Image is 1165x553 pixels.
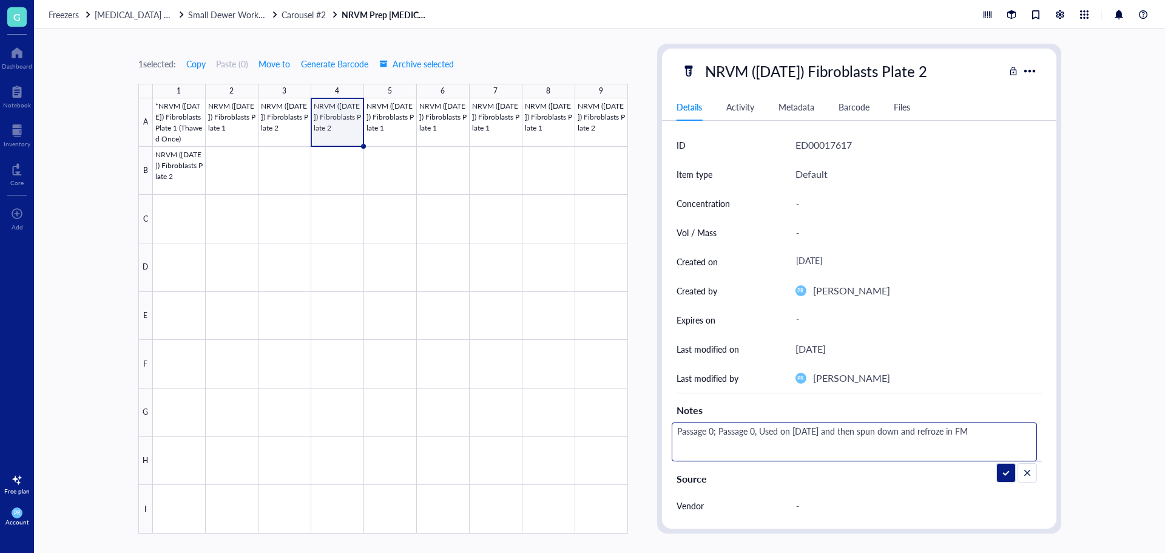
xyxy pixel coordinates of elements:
div: 8 [546,83,550,99]
div: Last modified by [677,371,738,385]
span: Small Dewer Working Storage [188,8,300,21]
button: Archive selected [379,54,454,73]
div: F [138,340,153,388]
a: Core [10,160,24,186]
div: Free plan [4,487,30,495]
div: [PERSON_NAME] [813,283,890,299]
div: Concentration [677,197,730,210]
div: Created on [677,255,718,268]
div: [PERSON_NAME] [813,370,890,386]
button: Copy [186,54,206,73]
div: C [138,195,153,243]
div: I [138,485,153,534]
div: NRVM ([DATE]) Fibroblasts Plate 2 [700,58,933,84]
div: B [138,147,153,195]
div: Expires on [677,313,715,327]
button: Generate Barcode [300,54,369,73]
div: Created by [677,284,717,297]
button: Paste (0) [216,54,248,73]
a: Dashboard [2,43,32,70]
div: Vendor [677,499,704,512]
a: Notebook [3,82,31,109]
span: G [13,9,21,24]
div: Notes [677,403,1042,418]
span: Freezers [49,8,79,21]
span: Copy [186,59,206,69]
div: Add [12,223,23,231]
div: - [791,220,1037,245]
div: [DATE] [795,341,826,357]
div: - [791,493,1037,518]
div: Dashboard [2,63,32,70]
span: Carousel #2 [282,8,326,21]
div: D [138,243,153,292]
div: G [138,388,153,437]
div: 5 [388,83,392,99]
div: Account [5,518,29,526]
a: [MEDICAL_DATA] Storage ([PERSON_NAME]/[PERSON_NAME]) [95,9,186,20]
button: Move to [258,54,291,73]
div: Default [795,166,828,182]
div: Vol / Mass [677,226,717,239]
div: Details [677,100,702,114]
span: PR [14,510,20,516]
span: PR [797,375,803,381]
div: [DATE] [791,251,1037,273]
span: Archive selected [379,59,454,69]
div: Metadata [778,100,814,114]
div: Barcode [839,100,870,114]
div: 3 [282,83,286,99]
div: Notebook [3,101,31,109]
div: ID [677,138,686,152]
a: Inventory [4,121,30,148]
div: - [791,309,1037,331]
div: Files [894,100,910,114]
a: NRVM Prep [MEDICAL_DATA] [342,9,433,20]
div: Core [10,179,24,186]
div: ED00017617 [795,137,852,153]
span: Move to [258,59,290,69]
div: Inventory [4,140,30,148]
div: 1 [177,83,181,99]
span: Generate Barcode [301,59,368,69]
span: [MEDICAL_DATA] Storage ([PERSON_NAME]/[PERSON_NAME]) [95,8,337,21]
span: PR [797,288,803,294]
div: Source [677,472,1042,486]
div: H [138,437,153,486]
a: Small Dewer Working StorageCarousel #2 [188,9,339,20]
div: E [138,292,153,341]
div: 1 selected: [138,57,176,70]
div: 2 [229,83,234,99]
div: 7 [493,83,498,99]
div: Activity [726,100,754,114]
div: A [138,98,153,147]
div: - [791,191,1037,216]
textarea: Passage 0; Passage 0, Used on [DATE] and then spun down and refroze in FM [672,423,1036,461]
div: Last modified on [677,342,739,356]
a: Freezers [49,9,92,20]
div: 9 [599,83,603,99]
div: Item type [677,168,712,181]
div: 4 [335,83,339,99]
div: 6 [441,83,445,99]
